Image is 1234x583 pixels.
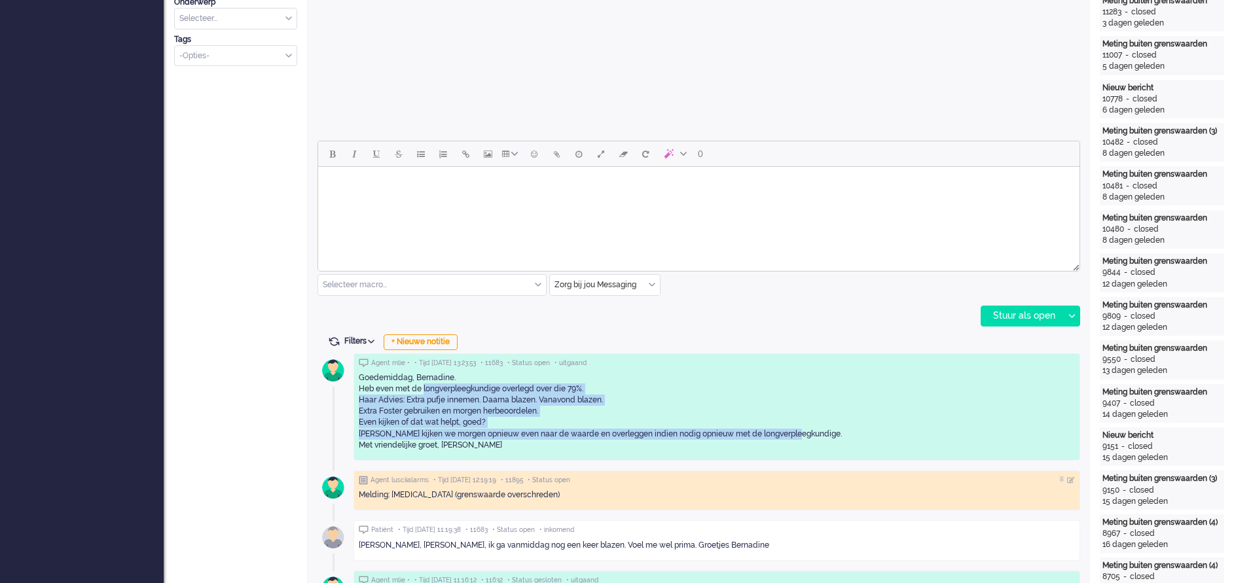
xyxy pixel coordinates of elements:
[410,143,432,165] button: Bullet list
[1131,267,1155,278] div: closed
[1102,267,1121,278] div: 9844
[317,471,350,504] img: avatar
[528,476,570,485] span: • Status open
[692,143,709,165] button: 0
[1102,560,1222,571] div: Meting buiten grenswaarden (4)
[317,521,350,554] img: avatar
[1102,213,1222,224] div: Meting buiten grenswaarden
[454,143,477,165] button: Insert/edit link
[1102,256,1222,267] div: Meting buiten grenswaarden
[1118,441,1128,452] div: -
[1120,528,1130,539] div: -
[1102,365,1222,376] div: 13 dagen geleden
[1123,181,1133,192] div: -
[1102,39,1222,50] div: Meting buiten grenswaarden
[1102,192,1222,203] div: 8 dagen geleden
[1102,485,1119,496] div: 9150
[481,359,503,368] span: • 11683
[414,359,476,368] span: • Tijd [DATE] 13:23:53
[384,334,458,350] div: + Nieuwe notitie
[174,34,297,45] div: Tags
[1102,94,1123,105] div: 10778
[1102,539,1222,550] div: 16 dagen geleden
[359,525,369,534] img: ic_chat_grey.svg
[1102,354,1121,365] div: 9550
[568,143,590,165] button: Delay message
[634,143,657,165] button: Reset content
[1102,181,1123,192] div: 10481
[1121,267,1131,278] div: -
[1130,571,1155,582] div: closed
[657,143,692,165] button: AI
[344,336,379,345] span: Filters
[359,359,369,367] img: ic_chat_grey.svg
[1128,441,1153,452] div: closed
[477,143,499,165] button: Insert/edit image
[1102,430,1222,441] div: Nieuw bericht
[1133,181,1157,192] div: closed
[1121,354,1131,365] div: -
[1131,311,1155,322] div: closed
[1120,398,1130,409] div: -
[318,167,1080,259] iframe: Rich Text Area
[1133,137,1158,148] div: closed
[317,354,350,387] img: avatar
[174,45,297,67] div: Select Tags
[388,143,410,165] button: Strikethrough
[1102,473,1222,484] div: Meting buiten grenswaarden (3)
[1131,7,1156,18] div: closed
[1068,259,1080,271] div: Resize
[1102,311,1121,322] div: 9809
[465,525,488,535] span: • 11683
[359,372,1075,451] div: Goedemiddag, Bernadine. Heb even met de longverpleegkundige overlegd over die 79%. Haar Advies: E...
[1102,82,1222,94] div: Nieuw bericht
[1102,148,1222,159] div: 8 dagen geleden
[1102,496,1222,507] div: 15 dagen geleden
[1102,343,1222,354] div: Meting buiten grenswaarden
[359,476,368,485] img: ic_note_grey.svg
[1102,409,1222,420] div: 14 dagen geleden
[1134,224,1159,235] div: closed
[1102,18,1222,29] div: 3 dagen geleden
[545,143,568,165] button: Add attachment
[1102,224,1124,235] div: 10480
[1102,50,1122,61] div: 11007
[1102,137,1123,148] div: 10482
[1129,485,1154,496] div: closed
[1102,7,1121,18] div: 11283
[1102,169,1222,180] div: Meting buiten grenswaarden
[698,149,703,159] span: 0
[1124,224,1134,235] div: -
[371,525,393,535] span: Patiënt
[1102,528,1120,539] div: 8967
[359,489,1075,501] div: Melding: [MEDICAL_DATA] (grenswaarde overschreden)
[1102,126,1222,137] div: Meting buiten grenswaarden (3)
[1132,50,1157,61] div: closed
[1123,137,1133,148] div: -
[981,306,1063,326] div: Stuur als open
[523,143,545,165] button: Emoticons
[359,540,1075,551] div: [PERSON_NAME], [PERSON_NAME], ik ga vanmiddag nog een keer blazen. Voel me wel prima. Groetjes Be...
[1131,354,1155,365] div: closed
[398,525,461,535] span: • Tijd [DATE] 11:19:38
[1121,311,1131,322] div: -
[371,359,410,368] span: Agent mlie •
[433,476,496,485] span: • Tijd [DATE] 12:19:19
[371,476,429,485] span: Agent lusciialarms
[365,143,388,165] button: Underline
[1102,279,1222,290] div: 12 dagen geleden
[1133,94,1157,105] div: closed
[539,525,574,535] span: • inkomend
[1102,571,1120,582] div: 8705
[1130,398,1155,409] div: closed
[590,143,612,165] button: Fullscreen
[432,143,454,165] button: Numbered list
[501,476,523,485] span: • 11895
[1119,485,1129,496] div: -
[321,143,343,165] button: Bold
[1102,235,1222,246] div: 8 dagen geleden
[1123,94,1133,105] div: -
[1120,571,1130,582] div: -
[1102,322,1222,333] div: 12 dagen geleden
